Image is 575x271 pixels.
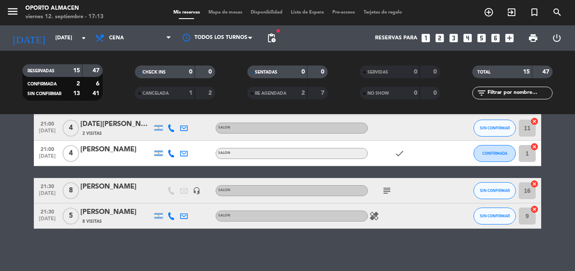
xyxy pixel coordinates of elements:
strong: 0 [433,69,438,75]
span: SERVIDAS [367,70,388,74]
span: 21:00 [37,118,58,128]
strong: 47 [93,68,101,74]
span: pending_actions [266,33,277,43]
i: [DATE] [6,29,51,47]
strong: 0 [189,69,192,75]
span: Mapa de mesas [204,10,246,15]
span: Pre-acceso [328,10,359,15]
strong: 2 [208,90,214,96]
strong: 6 [96,81,101,87]
i: search [552,7,562,17]
strong: 1 [189,90,192,96]
span: 4 [63,120,79,137]
span: 2 Visitas [82,130,102,137]
i: healing [369,211,379,221]
i: subject [382,186,392,196]
span: 4 [63,145,79,162]
i: cancel [530,180,539,188]
i: looks_4 [462,33,473,44]
span: SIN CONFIRMAR [480,126,510,130]
span: SIN CONFIRMAR [27,92,61,96]
span: 8 [63,182,79,199]
span: Lista de Espera [287,10,328,15]
button: SIN CONFIRMAR [474,120,516,137]
strong: 2 [301,90,305,96]
span: [DATE] [37,216,58,226]
i: headset_mic [193,187,200,194]
div: [PERSON_NAME] [80,144,152,155]
span: Reservas para [375,35,417,41]
i: cancel [530,142,539,151]
span: print [528,33,538,43]
strong: 47 [542,69,551,75]
strong: 0 [414,90,417,96]
i: looks_3 [448,33,459,44]
i: arrow_drop_down [79,33,89,43]
strong: 13 [73,90,80,96]
span: CHECK INS [142,70,166,74]
span: CONFIRMADA [482,151,507,156]
span: NO SHOW [367,91,389,96]
div: [DATE][PERSON_NAME] [80,119,152,130]
i: cancel [530,117,539,126]
i: check [394,148,405,159]
i: looks_two [434,33,445,44]
span: Disponibilidad [246,10,287,15]
i: add_circle_outline [484,7,494,17]
span: SALON [218,126,230,129]
span: Tarjetas de regalo [359,10,406,15]
strong: 0 [301,69,305,75]
i: filter_list [476,88,487,98]
button: CONFIRMADA [474,145,516,162]
span: SIN CONFIRMAR [480,188,510,193]
input: Filtrar por nombre... [487,88,552,98]
span: 21:30 [37,206,58,216]
i: looks_6 [490,33,501,44]
button: menu [6,5,19,21]
i: menu [6,5,19,18]
strong: 7 [321,90,326,96]
span: SALON [218,151,230,155]
span: RE AGENDADA [255,91,286,96]
div: [PERSON_NAME] [80,181,152,192]
i: exit_to_app [507,7,517,17]
span: 21:30 [37,181,58,191]
i: add_box [504,33,515,44]
span: [DATE] [37,128,58,138]
div: Oporto Almacen [25,4,104,13]
span: TOTAL [477,70,490,74]
i: cancel [530,205,539,214]
i: turned_in_not [529,7,539,17]
span: SENTADAS [255,70,277,74]
span: Mis reservas [169,10,204,15]
strong: 15 [523,69,530,75]
span: [DATE] [37,153,58,163]
div: viernes 12. septiembre - 17:13 [25,13,104,21]
span: 5 [63,208,79,224]
i: power_settings_new [552,33,562,43]
strong: 0 [321,69,326,75]
span: CANCELADA [142,91,169,96]
button: SIN CONFIRMAR [474,208,516,224]
span: RESERVADAS [27,69,55,73]
span: Cena [109,35,124,41]
span: [DATE] [37,191,58,200]
div: LOG OUT [545,25,569,51]
span: 8 Visitas [82,218,102,225]
span: 21:00 [37,144,58,153]
div: [PERSON_NAME] [80,207,152,218]
button: SIN CONFIRMAR [474,182,516,199]
span: SALON [218,214,230,217]
strong: 41 [93,90,101,96]
strong: 2 [77,81,80,87]
span: SALON [218,189,230,192]
i: looks_one [420,33,431,44]
i: looks_5 [476,33,487,44]
span: CONFIRMADA [27,82,57,86]
span: SIN CONFIRMAR [480,214,510,218]
strong: 15 [73,68,80,74]
strong: 0 [414,69,417,75]
strong: 0 [208,69,214,75]
span: fiber_manual_record [276,28,281,33]
strong: 0 [433,90,438,96]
